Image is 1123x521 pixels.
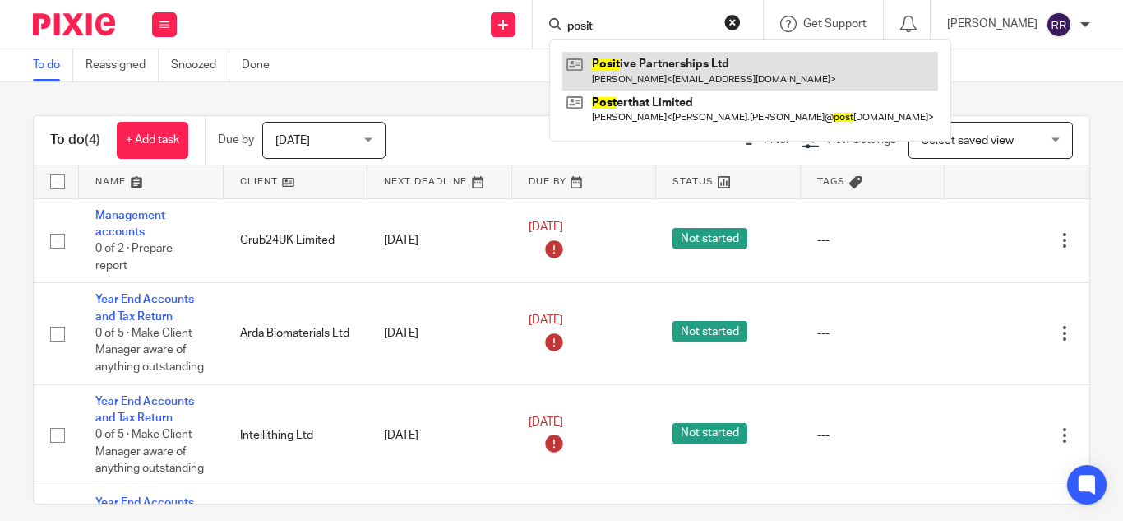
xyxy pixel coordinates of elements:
p: Due by [218,132,254,148]
span: (4) [85,133,100,147]
td: [DATE] [367,198,512,283]
a: Done [242,49,282,81]
span: [DATE] [275,135,310,147]
span: 0 of 5 · Make Client Manager aware of anything outstanding [95,430,204,475]
td: Grub24UK Limited [224,198,368,283]
p: [PERSON_NAME] [947,16,1038,32]
img: svg%3E [1046,12,1072,38]
a: Reassigned [85,49,159,81]
input: Search [566,20,714,35]
button: Clear [724,14,741,30]
span: [DATE] [529,416,563,428]
span: Select saved view [922,135,1014,147]
div: --- [817,325,929,342]
span: 0 of 5 · Make Client Manager aware of anything outstanding [95,328,204,373]
a: To do [33,49,73,81]
a: Management accounts [95,210,165,238]
span: Not started [672,228,747,249]
td: Intellithing Ltd [224,384,368,486]
a: + Add task [117,122,188,159]
span: [DATE] [529,314,563,326]
span: [DATE] [529,221,563,233]
img: Pixie [33,13,115,35]
td: Arda Biomaterials Ltd [224,283,368,384]
a: Year End Accounts and Tax Return [95,396,194,424]
a: Snoozed [171,49,229,81]
a: Year End Accounts and Tax Return [95,294,194,322]
td: [DATE] [367,283,512,384]
div: --- [817,232,929,249]
span: Get Support [803,18,867,30]
div: --- [817,427,929,444]
td: [DATE] [367,384,512,486]
span: 0 of 2 · Prepare report [95,243,173,272]
span: Tags [817,177,845,186]
span: Not started [672,423,747,444]
span: Not started [672,321,747,342]
h1: To do [50,132,100,149]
